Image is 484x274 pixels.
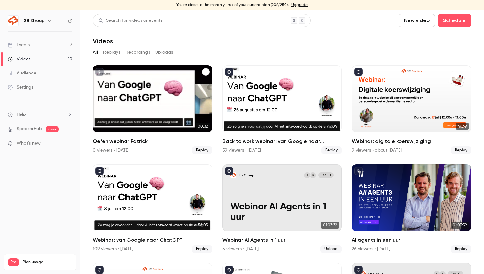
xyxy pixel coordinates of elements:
li: Back to work webinar: van Google naar ChatGPT [222,65,342,154]
span: Plan usage [23,260,72,265]
span: What's new [17,140,41,147]
span: 47:04 [326,123,339,130]
button: Replays [103,47,120,58]
span: Help [17,111,26,118]
button: published [225,68,233,76]
div: S [310,172,316,179]
a: 01:03:39AI agents in een uur26 viewers • [DATE]Replay [352,164,471,253]
span: Upload [320,245,342,253]
span: 00:32 [196,123,210,130]
button: published [225,266,233,274]
div: 5 viewers • [DATE] [222,246,259,252]
a: Upgrade [291,3,308,8]
button: published [95,167,104,175]
button: published [354,68,363,76]
span: [DATE] [318,172,334,178]
button: unpublished [95,68,104,76]
button: published [354,266,363,274]
a: 46:59Webinar: digitale koerswijziging9 viewers • about [DATE]Replay [352,65,471,154]
span: new [46,126,59,132]
a: SpeakerHub [17,126,42,132]
div: 0 viewers • [DATE] [93,147,129,153]
span: Replay [192,245,212,253]
button: Schedule [438,14,471,27]
li: Webinar: van Google naar ChatGPT [93,164,212,253]
h2: Oefen webinar Patrick [93,137,212,145]
div: Audience [8,70,36,76]
span: Replay [192,146,212,154]
p: Webinar AI Agents in 1 uur [230,202,334,223]
button: unpublished [354,167,363,175]
button: Uploads [155,47,173,58]
img: SB Group [8,16,18,26]
h2: AI agents in een uur [352,236,471,244]
div: R [304,172,311,179]
div: 59 viewers • [DATE] [222,147,261,153]
button: Recordings [125,47,150,58]
span: Replay [321,146,342,154]
a: Webinar AI Agents in 1 uurSB GroupSR[DATE]Webinar AI Agents in 1 uur01:03:32Webinar AI Agents in ... [222,164,342,253]
div: 109 viewers • [DATE] [93,246,133,252]
section: Videos [93,14,471,270]
li: Webinar AI Agents in 1 uur [222,164,342,253]
button: published [225,167,233,175]
h1: Videos [93,37,113,45]
button: All [93,47,98,58]
div: Videos [8,56,30,62]
span: 01:03:39 [451,222,469,229]
li: AI agents in een uur [352,164,471,253]
span: Replay [451,146,471,154]
span: 46:59 [456,123,469,130]
button: New video [399,14,435,27]
div: Settings [8,84,33,90]
h2: Webinar: van Google naar ChatGPT [93,236,212,244]
div: Events [8,42,30,48]
span: 56:03 [196,222,210,229]
span: Pro [8,258,19,266]
h6: SB Group [24,18,44,24]
iframe: Noticeable Trigger [65,141,72,146]
h2: Webinar: digitale koerswijziging [352,137,471,145]
button: published [95,266,104,274]
div: 9 viewers • about [DATE] [352,147,402,153]
li: Oefen webinar Patrick [93,65,212,154]
span: 01:03:32 [321,222,339,229]
h2: Back to work webinar: van Google naar ChatGPT [222,137,342,145]
p: SB Group [238,173,254,177]
div: Search for videos or events [98,17,162,24]
a: 00:32Oefen webinar Patrick0 viewers • [DATE]Replay [93,65,212,154]
a: 56:03Webinar: van Google naar ChatGPT109 viewers • [DATE]Replay [93,164,212,253]
div: 26 viewers • [DATE] [352,246,390,252]
li: help-dropdown-opener [8,111,72,118]
a: 47:04Back to work webinar: van Google naar ChatGPT59 viewers • [DATE]Replay [222,65,342,154]
li: Webinar: digitale koerswijziging [352,65,471,154]
span: Replay [451,245,471,253]
h2: Webinar AI Agents in 1 uur [222,236,342,244]
img: Webinar AI Agents in 1 uur [230,172,237,178]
